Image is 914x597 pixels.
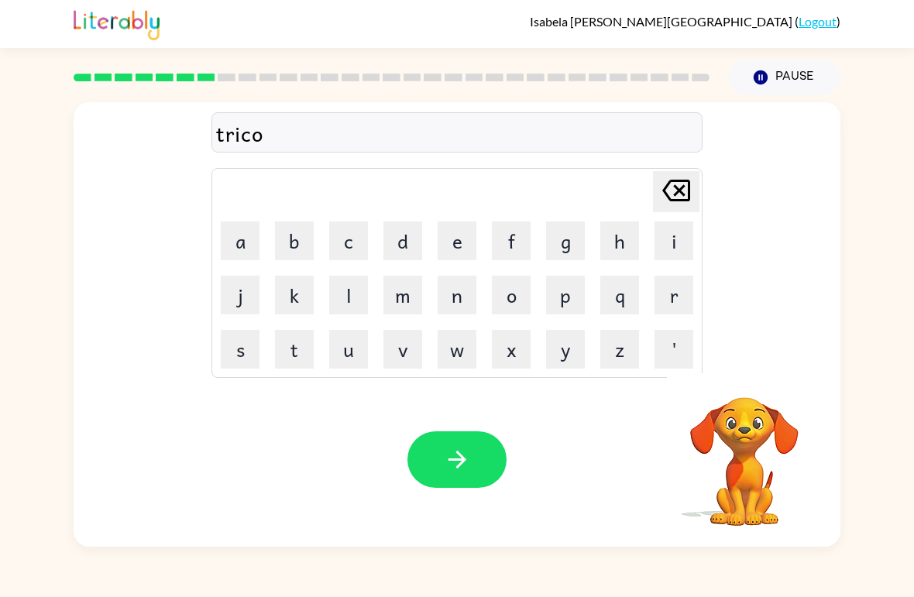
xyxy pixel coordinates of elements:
[329,276,368,314] button: l
[438,221,476,260] button: e
[74,6,160,40] img: Literably
[530,14,795,29] span: Isabela [PERSON_NAME][GEOGRAPHIC_DATA]
[600,221,639,260] button: h
[600,276,639,314] button: q
[438,276,476,314] button: n
[221,330,259,369] button: s
[275,276,314,314] button: k
[655,330,693,369] button: '
[221,221,259,260] button: a
[438,330,476,369] button: w
[492,276,531,314] button: o
[275,330,314,369] button: t
[329,330,368,369] button: u
[216,117,698,149] div: trico
[728,60,840,95] button: Pause
[221,276,259,314] button: j
[530,14,840,29] div: ( )
[546,276,585,314] button: p
[275,221,314,260] button: b
[383,221,422,260] button: d
[383,276,422,314] button: m
[600,330,639,369] button: z
[655,221,693,260] button: i
[546,330,585,369] button: y
[329,221,368,260] button: c
[799,14,837,29] a: Logout
[492,221,531,260] button: f
[546,221,585,260] button: g
[667,373,822,528] video: Your browser must support playing .mp4 files to use Literably. Please try using another browser.
[655,276,693,314] button: r
[383,330,422,369] button: v
[492,330,531,369] button: x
